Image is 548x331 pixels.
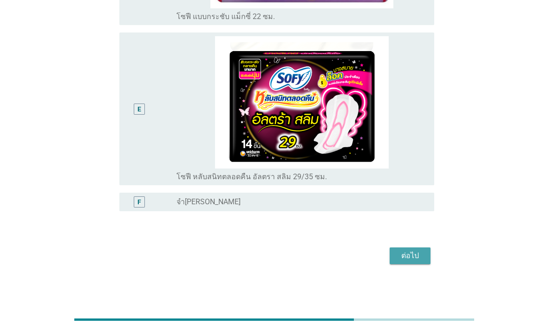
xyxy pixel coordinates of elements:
label: จำ[PERSON_NAME] [176,197,241,207]
div: E [137,104,141,114]
div: ต่อไป [397,250,423,261]
label: โซฟี หลับสนิทตลอดคืน อัลตรา สลิม 29/35 ซม. [176,172,327,182]
button: ต่อไป [390,247,431,264]
label: โซฟี แบบกระชับ แม็กซี่ 22 ซม. [176,12,275,21]
img: 77dcba52-06b3-4008-8ac6-dca967efb72e-pkg-sleep-ultra-slim-29cm.png.thumb.748.748.png [176,36,427,169]
div: F [137,197,141,207]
